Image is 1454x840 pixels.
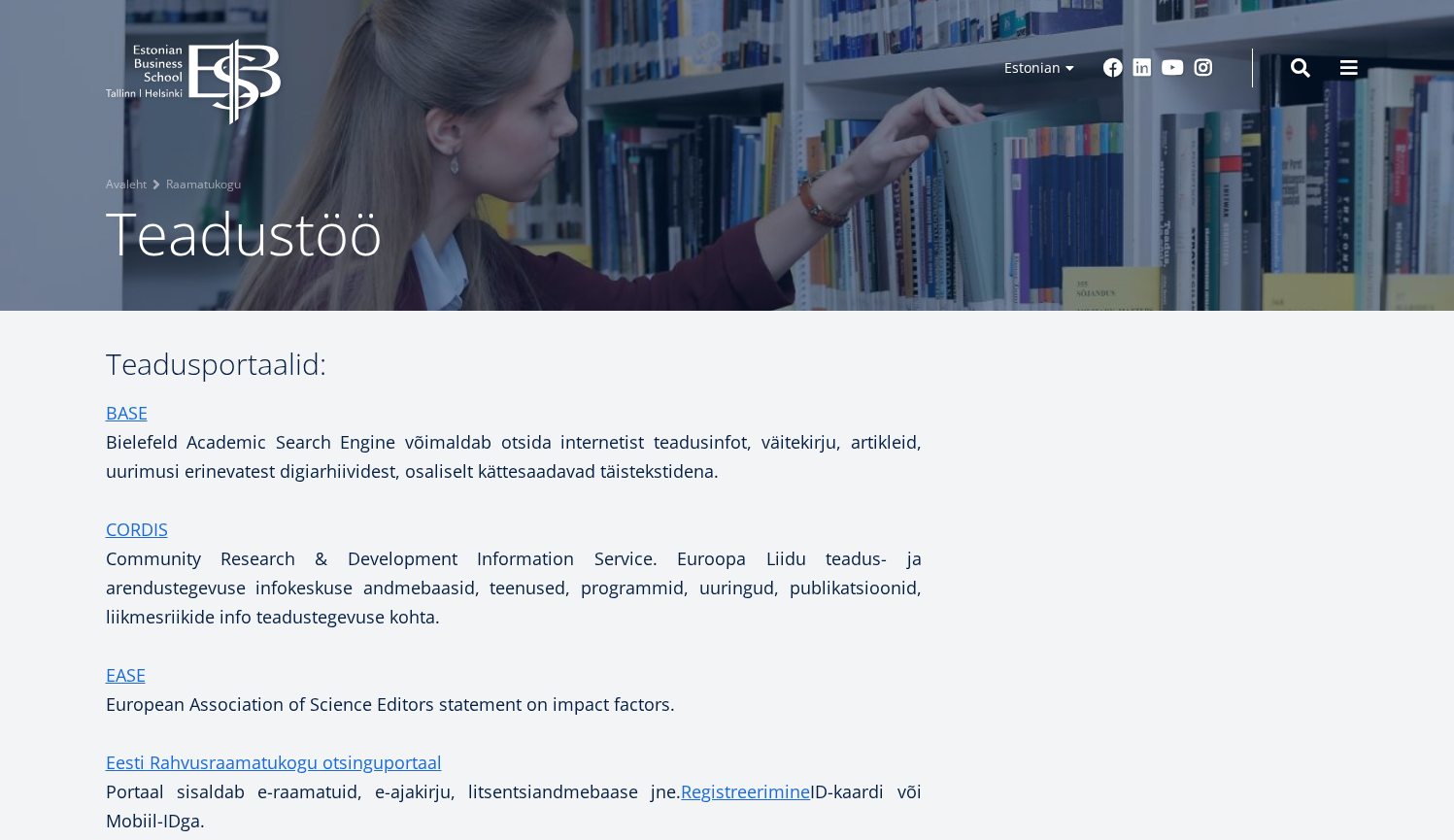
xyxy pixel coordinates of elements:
a: CORDIS [106,515,168,544]
a: BASE [106,398,148,427]
a: EASE [106,660,146,689]
a: Linkedin [1133,58,1152,78]
a: Youtube [1162,58,1184,78]
p: Community Research & Development Information Service. Euroopa Liidu teadus- ja arendustegevuse in... [106,515,922,631]
h3: Teadusportaalid: [106,350,922,379]
a: Facebook [1103,58,1123,78]
a: Registreerimine [681,777,810,806]
p: Bielefeld Academic Search Engine võimaldab otsida internetist teadusinfot, väitekirju, artikleid,... [106,398,922,486]
a: Raamatukogu [166,175,241,194]
p: European Association of Science Editors statement on impact factors. [106,660,922,719]
a: Avaleht [106,175,147,194]
a: Eesti Rahvusraamatukogu otsinguportaal [106,748,442,777]
span: Teadustöö [106,193,383,273]
p: Portaal sisaldab e-raamatuid, e-ajakirju, litsentsiandmebaase jne. ID-kaardi või Mobiil-IDga. [106,748,922,835]
a: Instagram [1194,58,1213,78]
